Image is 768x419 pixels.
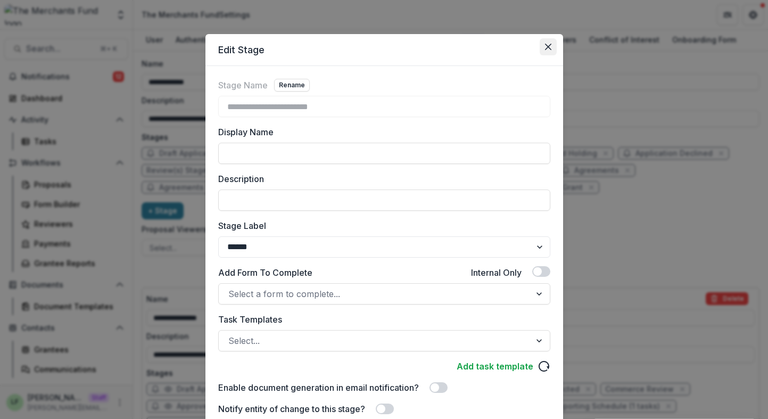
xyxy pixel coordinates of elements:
label: Notify entity of change to this stage? [218,402,365,415]
label: Description [218,172,544,185]
button: Rename [274,79,310,92]
label: Stage Label [218,219,544,232]
label: Stage Name [218,79,268,92]
label: Internal Only [471,266,522,279]
header: Edit Stage [205,34,563,66]
a: Add task template [457,360,533,373]
svg: reload [538,360,550,373]
label: Add Form To Complete [218,266,312,279]
label: Display Name [218,126,544,138]
label: Task Templates [218,313,544,326]
button: Close [540,38,557,55]
label: Enable document generation in email notification? [218,381,419,394]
